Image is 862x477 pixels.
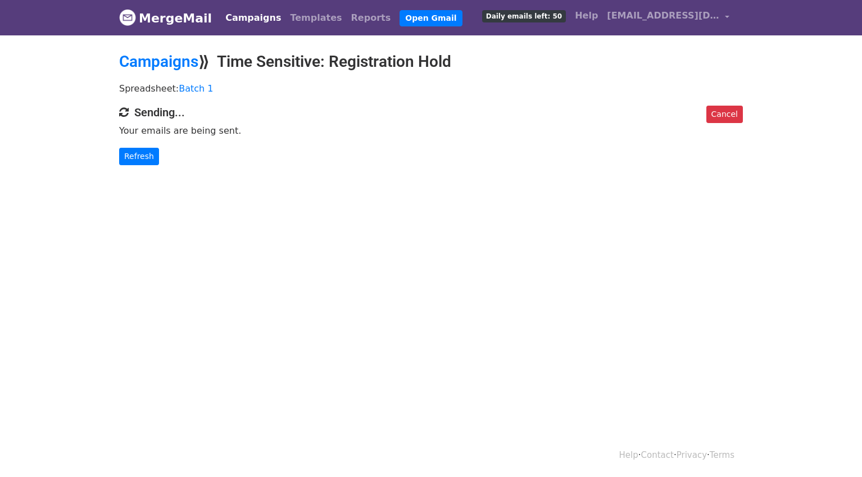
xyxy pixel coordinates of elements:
[119,83,743,94] p: Spreadsheet:
[119,9,136,26] img: MergeMail logo
[400,10,462,26] a: Open Gmail
[478,4,570,27] a: Daily emails left: 50
[570,4,602,27] a: Help
[119,52,198,71] a: Campaigns
[706,106,743,123] a: Cancel
[607,9,719,22] span: [EMAIL_ADDRESS][DOMAIN_NAME]
[677,450,707,460] a: Privacy
[347,7,396,29] a: Reports
[710,450,734,460] a: Terms
[119,6,212,30] a: MergeMail
[641,450,674,460] a: Contact
[119,106,743,119] h4: Sending...
[619,450,638,460] a: Help
[602,4,734,31] a: [EMAIL_ADDRESS][DOMAIN_NAME]
[179,83,213,94] a: Batch 1
[119,148,159,165] a: Refresh
[221,7,285,29] a: Campaigns
[119,52,743,71] h2: ⟫ Time Sensitive: Registration Hold
[482,10,566,22] span: Daily emails left: 50
[285,7,346,29] a: Templates
[119,125,743,137] p: Your emails are being sent.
